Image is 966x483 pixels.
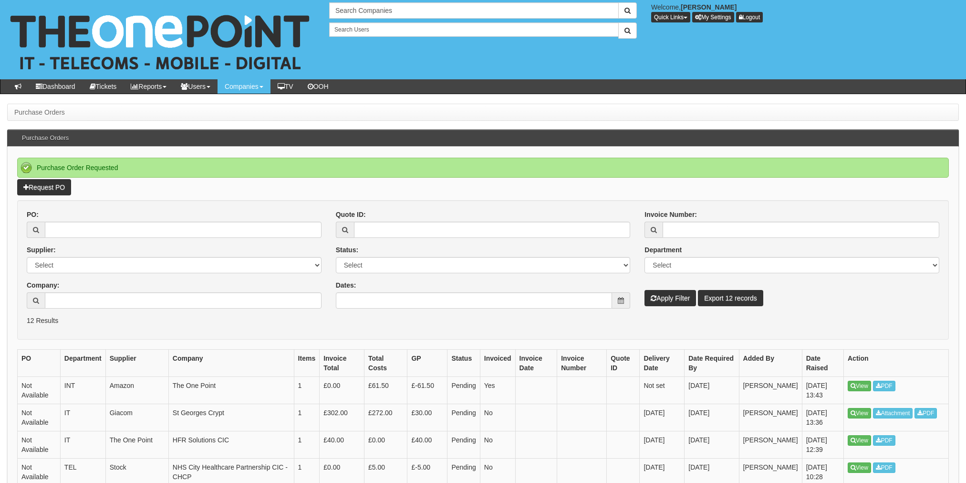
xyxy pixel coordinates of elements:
[739,404,802,431] td: [PERSON_NAME]
[480,431,515,458] td: No
[18,376,61,404] td: Not Available
[447,404,480,431] td: Pending
[18,431,61,458] td: Not Available
[802,404,843,431] td: [DATE] 13:36
[320,431,364,458] td: £40.00
[802,431,843,458] td: [DATE] 12:39
[294,431,320,458] td: 1
[685,431,739,458] td: [DATE]
[320,376,364,404] td: £0.00
[407,349,447,376] th: GP
[644,290,696,306] button: Apply Filter
[644,210,697,219] label: Invoice Number:
[736,12,763,22] a: Logout
[364,404,407,431] td: £272.00
[848,381,871,391] a: View
[848,408,871,419] a: View
[480,349,515,376] th: Invoiced
[105,431,168,458] td: The One Point
[83,79,124,94] a: Tickets
[681,3,737,11] b: [PERSON_NAME]
[320,349,364,376] th: Invoice Total
[515,349,557,376] th: Invoice Date
[685,404,739,431] td: [DATE]
[329,2,619,19] input: Search Companies
[168,431,294,458] td: HFR Solutions CIC
[168,349,294,376] th: Company
[124,79,174,94] a: Reports
[294,404,320,431] td: 1
[607,349,640,376] th: Quote ID
[640,404,685,431] td: [DATE]
[17,179,71,195] a: Request PO
[848,435,871,446] a: View
[739,376,802,404] td: [PERSON_NAME]
[364,349,407,376] th: Total Costs
[105,404,168,431] td: Giacom
[873,435,895,446] a: PDF
[18,349,61,376] th: PO
[873,462,895,473] a: PDF
[29,79,83,94] a: Dashboard
[27,210,39,219] label: PO:
[407,376,447,404] td: £-61.50
[873,381,895,391] a: PDF
[27,316,939,325] p: 12 Results
[168,376,294,404] td: The One Point
[640,349,685,376] th: Delivery Date
[174,79,218,94] a: Users
[802,376,843,404] td: [DATE] 13:43
[802,349,843,376] th: Date Raised
[336,280,356,290] label: Dates:
[480,404,515,431] td: No
[407,431,447,458] td: £40.00
[914,408,937,419] a: PDF
[447,349,480,376] th: Status
[218,79,270,94] a: Companies
[105,349,168,376] th: Supplier
[651,12,690,22] button: Quick Links
[18,404,61,431] td: Not Available
[60,349,105,376] th: Department
[17,130,73,146] h3: Purchase Orders
[364,431,407,458] td: £0.00
[873,408,913,419] a: Attachment
[60,431,105,458] td: IT
[739,349,802,376] th: Added By
[692,12,734,22] a: My Settings
[844,349,949,376] th: Action
[739,431,802,458] td: [PERSON_NAME]
[336,210,366,219] label: Quote ID:
[329,22,619,37] input: Search Users
[407,404,447,431] td: £30.00
[447,431,480,458] td: Pending
[698,290,763,306] a: Export 12 records
[27,245,56,255] label: Supplier:
[14,107,65,117] li: Purchase Orders
[480,376,515,404] td: Yes
[60,404,105,431] td: IT
[557,349,607,376] th: Invoice Number
[320,404,364,431] td: £302.00
[644,2,966,22] div: Welcome,
[294,349,320,376] th: Items
[105,376,168,404] td: Amazon
[640,431,685,458] td: [DATE]
[848,462,871,473] a: View
[294,376,320,404] td: 1
[60,376,105,404] td: INT
[27,280,59,290] label: Company:
[640,376,685,404] td: Not set
[364,376,407,404] td: £61.50
[168,404,294,431] td: St Georges Crypt
[301,79,336,94] a: OOH
[644,245,682,255] label: Department
[685,376,739,404] td: [DATE]
[447,376,480,404] td: Pending
[270,79,301,94] a: TV
[336,245,358,255] label: Status:
[685,349,739,376] th: Date Required By
[17,158,949,178] div: Purchase Order Requested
